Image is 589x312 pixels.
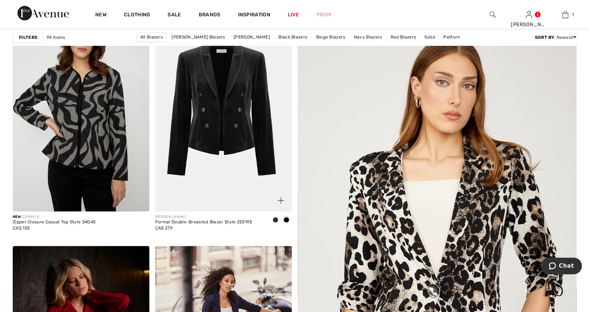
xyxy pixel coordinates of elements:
[136,32,167,42] a: All Blazers
[155,7,292,211] img: Formal Double-Breasted Blazer Style 253193. Khaki
[238,12,270,19] span: Inspiration
[155,214,252,220] div: [PERSON_NAME]
[387,32,419,42] a: Red Blazers
[168,12,181,19] a: Sale
[312,32,349,42] a: Beige Blazers
[288,11,299,19] a: Live
[534,35,554,40] strong: Sort By
[421,32,439,42] a: Solid
[230,32,274,42] a: [PERSON_NAME]
[13,7,149,211] img: Zipper Closure Casual Top Style 34045. As sample
[199,12,221,19] a: Brands
[124,12,150,19] a: Clothing
[13,214,96,220] div: COMPLI K
[526,11,532,18] a: Sign In
[572,11,574,18] span: 1
[19,34,37,41] strong: Filters
[316,11,331,19] a: Prom
[155,220,252,225] div: Formal Double-Breasted Blazer Style 253193
[281,214,292,226] div: Black
[534,34,576,41] div: : Newest
[350,32,386,42] a: Navy Blazers
[278,197,284,204] img: plus_v2.svg
[275,32,311,42] a: Black Blazers
[526,10,532,19] img: My Info
[562,10,568,19] img: My Bag
[542,258,582,276] iframe: Opens a widget where you can chat to one of our agents
[13,220,96,225] div: Zipper Closure Casual Top Style 34045
[95,12,106,19] a: New
[155,226,173,231] span: CA$ 279
[13,215,21,219] span: New
[47,34,65,41] span: 94 items
[489,10,496,19] img: search the website
[547,10,583,19] a: 1
[13,226,30,231] span: CA$ 155
[511,21,546,28] div: [PERSON_NAME]
[270,214,281,226] div: Khaki
[440,32,464,42] a: Pattern
[168,32,229,42] a: [PERSON_NAME] Blazers
[17,6,69,20] img: 1ère Avenue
